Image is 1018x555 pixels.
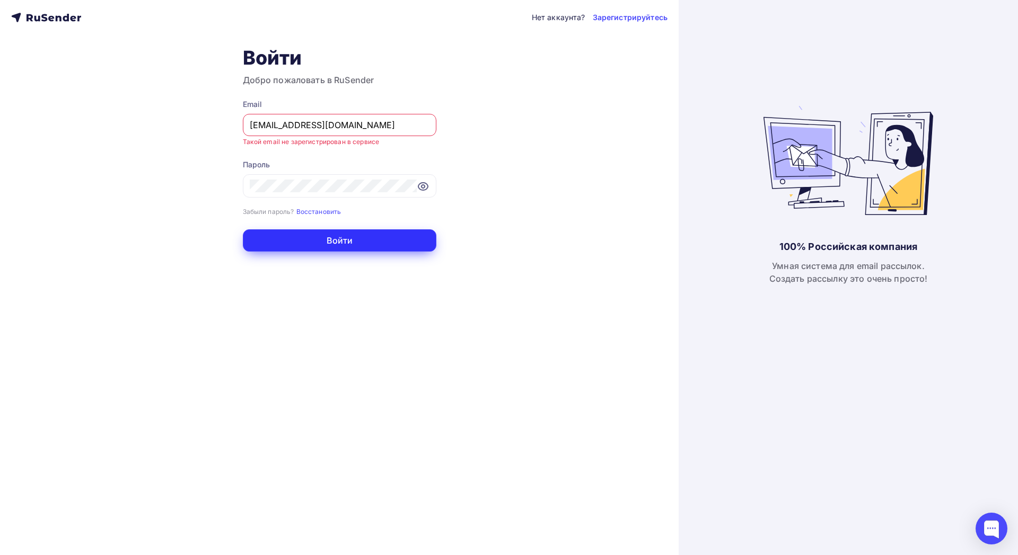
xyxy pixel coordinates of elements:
div: Пароль [243,159,436,170]
button: Войти [243,229,436,252]
div: Email [243,99,436,110]
div: Нет аккаунта? [532,12,585,23]
div: 100% Российская компания [779,240,917,253]
a: Зарегистрируйтесь [593,12,668,23]
a: Восстановить [296,207,341,216]
small: Забыли пароль? [243,208,294,216]
h1: Войти [243,46,436,69]
small: Восстановить [296,208,341,216]
div: Умная система для email рассылок. Создать рассылку это очень просто! [769,259,928,285]
small: Такой email не зарегистрирован в сервисе [243,138,380,146]
input: Укажите свой email [250,119,429,131]
h3: Добро пожаловать в RuSender [243,74,436,86]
